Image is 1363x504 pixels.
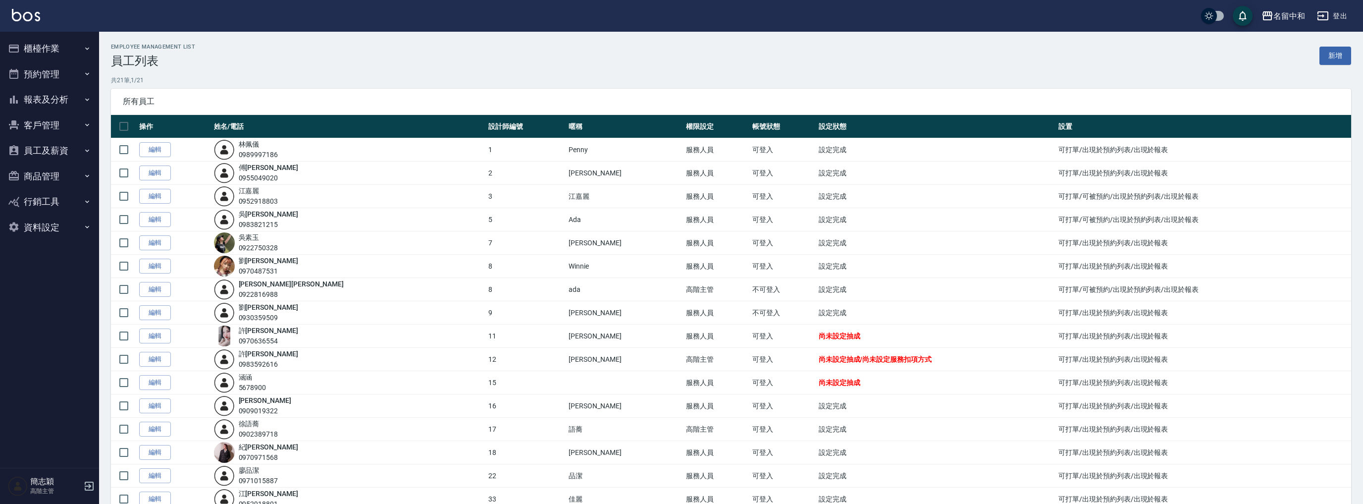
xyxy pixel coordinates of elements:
[139,235,171,251] a: 編輯
[1056,255,1351,278] td: 可打單/出現於預約列表/出現於報表
[566,115,683,138] th: 暱稱
[683,208,750,231] td: 服務人員
[4,61,95,87] button: 預約管理
[486,371,566,394] td: 15
[486,394,566,418] td: 16
[566,441,683,464] td: [PERSON_NAME]
[486,185,566,208] td: 3
[566,394,683,418] td: [PERSON_NAME]
[1056,418,1351,441] td: 可打單/出現於預約列表/出現於報表
[4,112,95,138] button: 客戶管理
[239,173,298,183] div: 0955049020
[683,278,750,301] td: 高階主管
[214,279,235,300] img: user-login-man-human-body-mobile-person-512.png
[214,209,235,230] img: user-login-man-human-body-mobile-person-512.png
[239,452,298,463] div: 0970971568
[486,464,566,488] td: 22
[816,441,1056,464] td: 設定完成
[111,44,195,50] h2: Employee Management List
[486,162,566,185] td: 2
[139,329,171,344] a: 編輯
[214,139,235,160] img: user-login-man-human-body-mobile-person-512.png
[239,140,260,148] a: 林佩儀
[750,115,816,138] th: 帳號狀態
[566,138,683,162] td: Penny
[683,371,750,394] td: 服務人員
[139,468,171,484] a: 編輯
[139,142,171,158] a: 編輯
[4,215,95,240] button: 資料設定
[816,231,1056,255] td: 設定完成
[486,418,566,441] td: 17
[566,278,683,301] td: ada
[239,187,260,195] a: 江嘉麗
[566,325,683,348] td: [PERSON_NAME]
[111,76,1351,85] p: 共 21 筆, 1 / 21
[750,464,816,488] td: 可登入
[239,429,278,440] div: 0902389718
[683,418,750,441] td: 高階主管
[816,418,1056,441] td: 設定完成
[139,259,171,274] a: 編輯
[486,138,566,162] td: 1
[683,348,750,371] td: 高階主管
[123,97,1339,107] span: 所有員工
[819,332,860,340] span: 尚未設定抽成
[683,115,750,138] th: 權限設定
[139,189,171,204] a: 編輯
[1056,278,1351,301] td: 可打單/可被預約/出現於預約列表/出現於報表
[486,208,566,231] td: 5
[239,233,260,241] a: 吳素玉
[137,115,211,138] th: 操作
[816,162,1056,185] td: 設定完成
[683,231,750,255] td: 服務人員
[816,255,1056,278] td: 設定完成
[139,352,171,367] a: 編輯
[816,115,1056,138] th: 設定狀態
[750,255,816,278] td: 可登入
[750,418,816,441] td: 可登入
[1273,10,1305,22] div: 名留中和
[750,162,816,185] td: 可登入
[486,115,566,138] th: 設計師編號
[4,164,95,189] button: 商品管理
[239,350,298,358] a: 許[PERSON_NAME]
[819,379,860,387] span: 尚未設定抽成
[4,36,95,61] button: 櫃檯作業
[486,348,566,371] td: 12
[139,398,171,414] a: 編輯
[683,394,750,418] td: 服務人員
[239,359,298,370] div: 0983592616
[139,422,171,437] a: 編輯
[816,185,1056,208] td: 設定完成
[683,464,750,488] td: 服務人員
[239,289,344,300] div: 0922816988
[214,232,235,253] img: avatar.jpeg
[239,490,298,498] a: 江[PERSON_NAME]
[566,301,683,325] td: [PERSON_NAME]
[139,212,171,227] a: 編輯
[486,301,566,325] td: 9
[750,278,816,301] td: 不可登入
[214,442,235,463] img: avatar.jpeg
[239,280,344,288] a: [PERSON_NAME][PERSON_NAME]
[683,441,750,464] td: 服務人員
[139,166,171,181] a: 編輯
[139,445,171,460] a: 編輯
[4,87,95,112] button: 報表及分析
[750,301,816,325] td: 不可登入
[214,465,235,486] img: user-login-man-human-body-mobile-person-512.png
[750,394,816,418] td: 可登入
[239,383,266,393] div: 5678900
[750,371,816,394] td: 可登入
[683,325,750,348] td: 服務人員
[683,185,750,208] td: 服務人員
[816,464,1056,488] td: 設定完成
[683,255,750,278] td: 服務人員
[214,163,235,183] img: user-login-man-human-body-mobile-person-512.png
[566,185,683,208] td: 江嘉麗
[30,477,81,487] h5: 簡志穎
[1056,394,1351,418] td: 可打單/出現於預約列表/出現於報表
[239,164,298,171] a: 傅[PERSON_NAME]
[566,464,683,488] td: 品潔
